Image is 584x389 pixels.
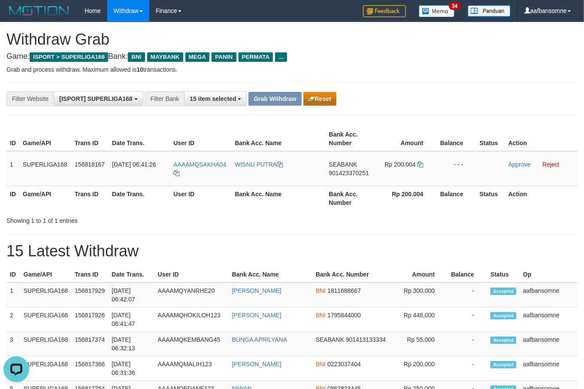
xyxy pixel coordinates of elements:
[6,267,20,283] th: ID
[520,267,578,283] th: Op
[418,161,424,168] a: Copy 200004 to clipboard
[170,186,231,210] th: User ID
[154,267,229,283] th: User ID
[316,312,326,319] span: BNI
[71,356,108,381] td: 156817366
[327,312,361,319] span: Copy 1795844000 to clipboard
[395,283,448,307] td: Rp 300,000
[128,52,145,62] span: BNI
[384,161,415,168] span: Rp 200.004
[173,161,226,176] a: AAAAMQSAKHA04
[6,4,72,17] img: MOTION_logo.png
[232,287,281,294] a: [PERSON_NAME]
[505,127,578,151] th: Action
[6,332,20,356] td: 3
[154,307,229,332] td: AAAAMQHOKILOH123
[235,161,283,168] a: WISNU PUTRA
[75,161,105,168] span: 156818167
[419,5,455,17] img: Button%20Memo.svg
[232,312,281,319] a: [PERSON_NAME]
[108,307,154,332] td: [DATE] 06:41:47
[468,5,511,17] img: panduan.png
[185,52,210,62] span: MEGA
[449,2,460,10] span: 34
[327,361,361,368] span: Copy 0223037404 to clipboard
[395,267,448,283] th: Amount
[490,361,516,368] span: Accepted
[19,127,71,151] th: Game/API
[6,151,19,186] td: 1
[395,332,448,356] td: Rp 55,000
[170,127,231,151] th: User ID
[184,91,247,106] button: 15 item selected
[20,356,72,381] td: SUPERLIGA168
[520,356,578,381] td: aafbansomne
[363,5,406,17] img: Feedback.jpg
[6,186,19,210] th: ID
[112,161,156,168] span: [DATE] 06:41:26
[54,91,143,106] button: [ISPORT] SUPERLIGA168
[71,127,109,151] th: Trans ID
[30,52,108,62] span: ISPORT > SUPERLIGA168
[6,52,578,61] h4: Game: Bank:
[108,283,154,307] td: [DATE] 06:42:07
[487,267,520,283] th: Status
[326,127,376,151] th: Bank Acc. Number
[59,95,132,102] span: [ISPORT] SUPERLIGA168
[173,161,226,168] span: AAAAMQSAKHA04
[232,361,281,368] a: [PERSON_NAME]
[346,336,386,343] span: Copy 901413133334 to clipboard
[520,332,578,356] td: aafbansomne
[520,307,578,332] td: aafbansomne
[316,361,326,368] span: BNI
[71,186,109,210] th: Trans ID
[190,95,236,102] span: 15 item selected
[490,288,516,295] span: Accepted
[490,337,516,344] span: Accepted
[71,283,108,307] td: 156817929
[312,267,395,283] th: Bank Acc. Number
[231,186,325,210] th: Bank Acc. Name
[275,52,287,62] span: ...
[212,52,236,62] span: PANIN
[326,186,376,210] th: Bank Acc. Number
[6,243,578,260] h1: 15 Latest Withdraw
[490,312,516,319] span: Accepted
[6,31,578,48] h1: Withdraw Grab
[6,283,20,307] td: 1
[6,65,578,74] p: Grab and process withdraw. Maximum allowed is transactions.
[20,267,72,283] th: Game/API
[542,161,560,168] a: Reject
[20,332,72,356] td: SUPERLIGA168
[448,356,487,381] td: -
[376,186,436,210] th: Rp 200.004
[508,161,531,168] a: Approve
[303,92,336,106] button: Reset
[108,332,154,356] td: [DATE] 06:32:13
[71,307,108,332] td: 156817926
[395,307,448,332] td: Rp 448,000
[6,91,54,106] div: Filter Website
[436,127,476,151] th: Balance
[239,52,273,62] span: PERMATA
[6,213,237,225] div: Showing 1 to 1 of 1 entries
[3,3,29,29] button: Open LiveChat chat widget
[436,186,476,210] th: Balance
[327,287,361,294] span: Copy 1811688667 to clipboard
[147,52,183,62] span: MAYBANK
[19,151,71,186] td: SUPERLIGA168
[329,161,357,168] span: SEABANK
[448,267,487,283] th: Balance
[448,307,487,332] td: -
[505,186,578,210] th: Action
[436,151,476,186] td: - - -
[145,91,184,106] div: Filter Bank
[6,307,20,332] td: 2
[109,186,170,210] th: Date Trans.
[231,127,325,151] th: Bank Acc. Name
[229,267,312,283] th: Bank Acc. Name
[329,170,369,176] span: Copy 901423370251 to clipboard
[448,332,487,356] td: -
[109,127,170,151] th: Date Trans.
[108,267,154,283] th: Date Trans.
